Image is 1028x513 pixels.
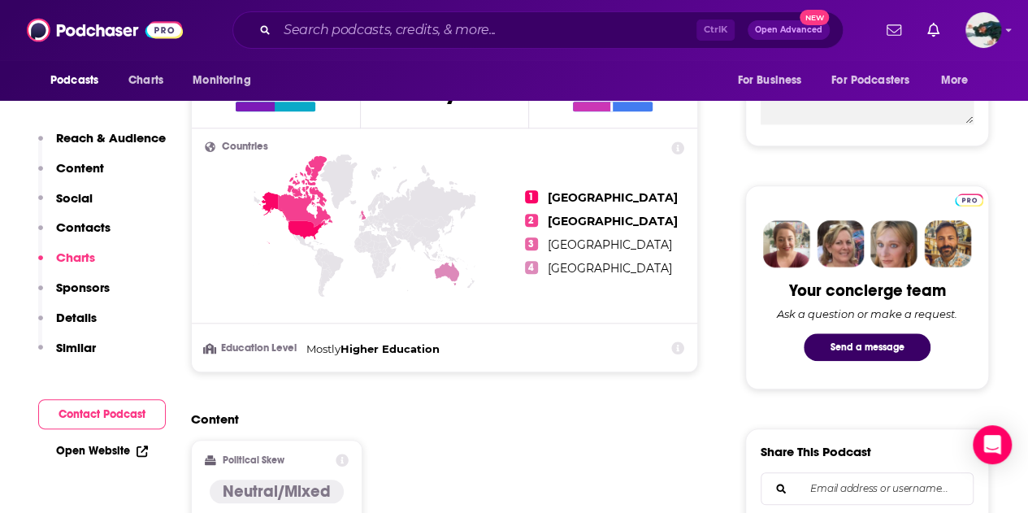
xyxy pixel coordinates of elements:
[193,69,250,92] span: Monitoring
[755,26,822,34] span: Open Advanced
[941,69,969,92] span: More
[921,16,946,44] a: Show notifications dropdown
[525,190,538,203] span: 1
[973,425,1012,464] div: Open Intercom Messenger
[56,190,93,206] p: Social
[277,17,696,43] input: Search podcasts, credits, & more...
[955,191,983,207] a: Pro website
[870,220,917,267] img: Jules Profile
[56,340,96,355] p: Similar
[880,16,908,44] a: Show notifications dropdown
[777,307,957,320] div: Ask a question or make a request.
[38,399,166,429] button: Contact Podcast
[965,12,1001,48] img: User Profile
[817,220,864,267] img: Barbara Profile
[924,220,971,267] img: Jon Profile
[38,160,104,190] button: Content
[930,65,989,96] button: open menu
[761,472,974,505] div: Search followers
[748,20,830,40] button: Open AdvancedNew
[774,473,960,504] input: Email address or username...
[232,11,844,49] div: Search podcasts, credits, & more...
[804,333,930,361] button: Send a message
[38,220,111,250] button: Contacts
[56,310,97,325] p: Details
[38,250,95,280] button: Charts
[726,65,822,96] button: open menu
[56,220,111,235] p: Contacts
[789,280,946,301] div: Your concierge team
[118,65,173,96] a: Charts
[205,343,300,354] h3: Education Level
[831,69,909,92] span: For Podcasters
[223,481,331,502] h4: Neutral/Mixed
[696,20,735,41] span: Ctrl K
[56,444,148,458] a: Open Website
[965,12,1001,48] span: Logged in as fsg.publicity
[525,237,538,250] span: 3
[800,10,829,25] span: New
[38,280,110,310] button: Sponsors
[39,65,119,96] button: open menu
[50,69,98,92] span: Podcasts
[737,69,801,92] span: For Business
[955,193,983,207] img: Podchaser Pro
[38,340,96,370] button: Similar
[548,190,678,205] span: [GEOGRAPHIC_DATA]
[38,130,166,160] button: Reach & Audience
[525,214,538,227] span: 2
[56,160,104,176] p: Content
[38,310,97,340] button: Details
[548,261,672,276] span: [GEOGRAPHIC_DATA]
[548,237,672,252] span: [GEOGRAPHIC_DATA]
[763,220,810,267] img: Sydney Profile
[965,12,1001,48] button: Show profile menu
[525,261,538,274] span: 4
[761,444,871,459] h3: Share This Podcast
[38,190,93,220] button: Social
[821,65,933,96] button: open menu
[56,280,110,295] p: Sponsors
[128,69,163,92] span: Charts
[223,454,284,466] h2: Political Skew
[27,15,183,46] img: Podchaser - Follow, Share and Rate Podcasts
[56,250,95,265] p: Charts
[222,141,268,152] span: Countries
[548,214,678,228] span: [GEOGRAPHIC_DATA]
[306,342,340,355] span: Mostly
[191,411,685,427] h2: Content
[340,342,440,355] span: Higher Education
[181,65,271,96] button: open menu
[56,130,166,146] p: Reach & Audience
